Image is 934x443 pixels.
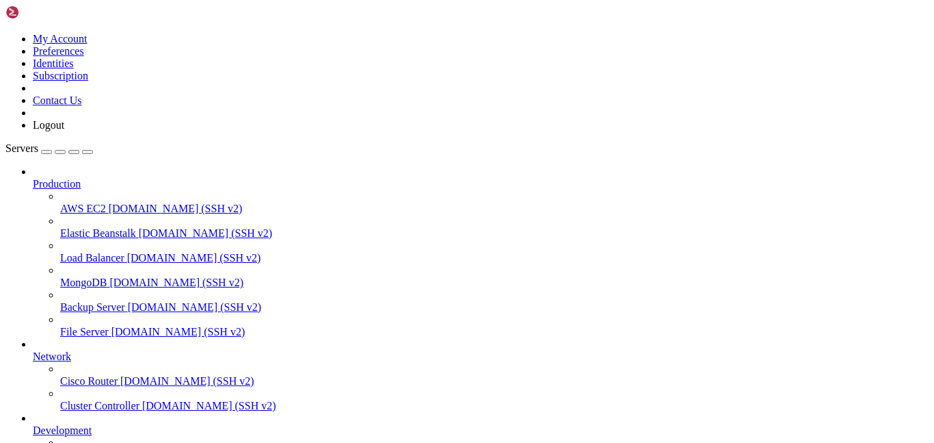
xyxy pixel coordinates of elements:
a: Cisco Router [DOMAIN_NAME] (SSH v2) [60,375,929,388]
li: Cluster Controller [DOMAIN_NAME] (SSH v2) [60,388,929,412]
span: [DOMAIN_NAME] (SSH v2) [142,400,276,412]
li: AWS EC2 [DOMAIN_NAME] (SSH v2) [60,190,929,215]
span: [DOMAIN_NAME] (SSH v2) [109,277,243,288]
a: Contact Us [33,94,82,106]
span: [DOMAIN_NAME] (SSH v2) [120,375,254,387]
a: Logout [33,119,64,131]
a: Development [33,425,929,437]
img: Shellngn [5,5,84,19]
span: [DOMAIN_NAME] (SSH v2) [127,252,261,264]
li: File Server [DOMAIN_NAME] (SSH v2) [60,314,929,338]
a: Cluster Controller [DOMAIN_NAME] (SSH v2) [60,400,929,412]
span: Elastic Beanstalk [60,227,136,239]
li: Backup Server [DOMAIN_NAME] (SSH v2) [60,289,929,314]
span: Cisco Router [60,375,118,387]
span: Load Balancer [60,252,124,264]
a: Production [33,178,929,190]
a: AWS EC2 [DOMAIN_NAME] (SSH v2) [60,203,929,215]
a: My Account [33,33,88,45]
span: [DOMAIN_NAME] (SSH v2) [111,326,245,338]
span: MongoDB [60,277,107,288]
a: Subscription [33,70,88,81]
a: Servers [5,142,93,154]
span: [DOMAIN_NAME] (SSH v2) [109,203,243,214]
a: Network [33,351,929,363]
span: Backup Server [60,301,125,313]
span: Production [33,178,81,190]
li: Cisco Router [DOMAIN_NAME] (SSH v2) [60,363,929,388]
span: Network [33,351,71,362]
span: [DOMAIN_NAME] (SSH v2) [128,301,262,313]
li: Elastic Beanstalk [DOMAIN_NAME] (SSH v2) [60,215,929,240]
a: MongoDB [DOMAIN_NAME] (SSH v2) [60,277,929,289]
span: [DOMAIN_NAME] (SSH v2) [139,227,273,239]
a: Preferences [33,45,84,57]
span: AWS EC2 [60,203,106,214]
a: File Server [DOMAIN_NAME] (SSH v2) [60,326,929,338]
li: Load Balancer [DOMAIN_NAME] (SSH v2) [60,240,929,264]
li: Network [33,338,929,412]
a: Identities [33,58,74,69]
span: Cluster Controller [60,400,139,412]
li: Production [33,166,929,338]
a: Elastic Beanstalk [DOMAIN_NAME] (SSH v2) [60,227,929,240]
li: MongoDB [DOMAIN_NAME] (SSH v2) [60,264,929,289]
a: Load Balancer [DOMAIN_NAME] (SSH v2) [60,252,929,264]
span: Development [33,425,92,436]
span: File Server [60,326,109,338]
span: Servers [5,142,38,154]
a: Backup Server [DOMAIN_NAME] (SSH v2) [60,301,929,314]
